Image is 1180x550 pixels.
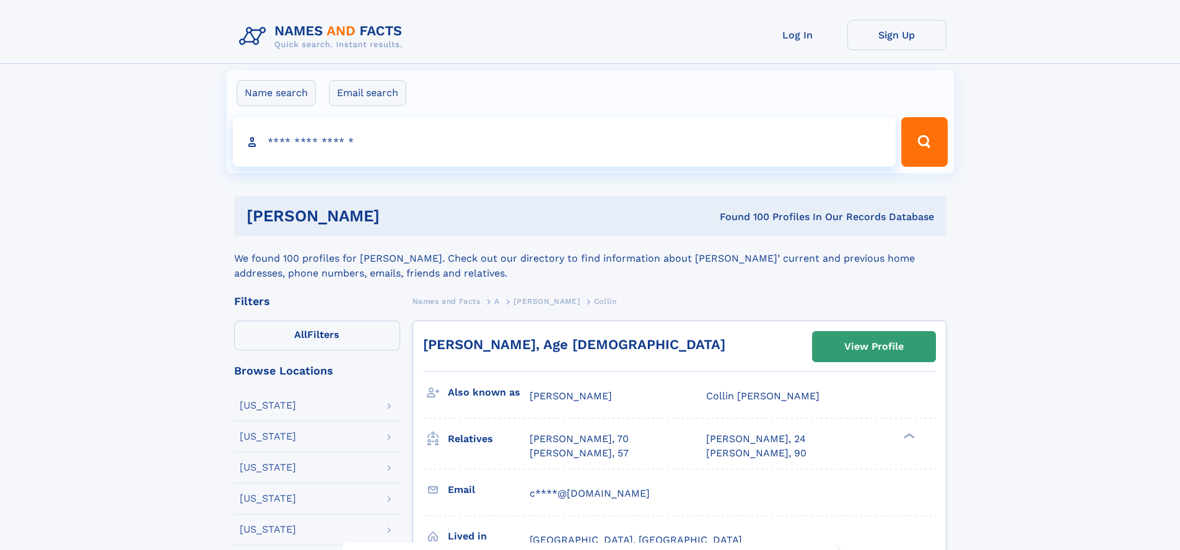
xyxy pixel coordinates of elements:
[530,432,629,446] a: [PERSON_NAME], 70
[234,20,413,53] img: Logo Names and Facts
[494,293,500,309] a: A
[247,208,550,224] h1: [PERSON_NAME]
[706,390,819,402] span: Collin [PERSON_NAME]
[813,332,935,361] a: View Profile
[448,428,530,450] h3: Relatives
[240,463,296,472] div: [US_STATE]
[329,80,406,106] label: Email search
[234,321,400,350] label: Filters
[530,534,742,546] span: [GEOGRAPHIC_DATA], [GEOGRAPHIC_DATA]
[514,293,580,309] a: [PERSON_NAME]
[240,494,296,503] div: [US_STATE]
[706,446,806,460] a: [PERSON_NAME], 90
[234,365,400,376] div: Browse Locations
[901,432,916,440] div: ❯
[748,20,847,50] a: Log In
[494,297,500,306] span: A
[448,526,530,547] h3: Lived in
[240,432,296,441] div: [US_STATE]
[240,401,296,410] div: [US_STATE]
[706,432,806,446] a: [PERSON_NAME], 24
[234,296,400,307] div: Filters
[901,117,947,167] button: Search Button
[594,297,617,306] span: Collin
[234,236,946,281] div: We found 100 profiles for [PERSON_NAME]. Check out our directory to find information about [PERSO...
[847,20,946,50] a: Sign Up
[448,382,530,403] h3: Also known as
[549,210,934,224] div: Found 100 Profiles In Our Records Database
[530,390,612,402] span: [PERSON_NAME]
[530,446,629,460] a: [PERSON_NAME], 57
[237,80,316,106] label: Name search
[423,337,725,352] a: [PERSON_NAME], Age [DEMOGRAPHIC_DATA]
[233,117,896,167] input: search input
[514,297,580,306] span: [PERSON_NAME]
[294,329,307,340] span: All
[240,525,296,534] div: [US_STATE]
[844,332,904,361] div: View Profile
[448,479,530,500] h3: Email
[413,293,481,309] a: Names and Facts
